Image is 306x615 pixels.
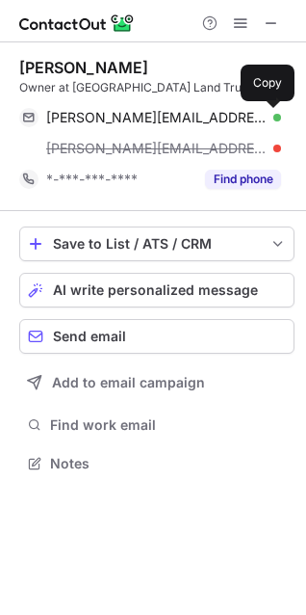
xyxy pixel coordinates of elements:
[52,375,205,390] span: Add to email campaign
[50,455,287,472] span: Notes
[19,412,294,439] button: Find work email
[19,58,148,77] div: [PERSON_NAME]
[19,319,294,354] button: Send email
[19,365,294,400] button: Add to email campaign
[46,140,267,157] span: [PERSON_NAME][EMAIL_ADDRESS][DOMAIN_NAME]
[19,227,294,261] button: save-profile-one-click
[50,416,287,434] span: Find work email
[205,170,281,189] button: Reveal Button
[19,79,294,96] div: Owner at [GEOGRAPHIC_DATA] Land Trust
[53,329,126,344] span: Send email
[19,450,294,477] button: Notes
[46,109,267,126] span: [PERSON_NAME][EMAIL_ADDRESS][DOMAIN_NAME]
[19,12,135,35] img: ContactOut v5.3.10
[53,236,261,252] div: Save to List / ATS / CRM
[19,273,294,307] button: AI write personalized message
[53,282,258,298] span: AI write personalized message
